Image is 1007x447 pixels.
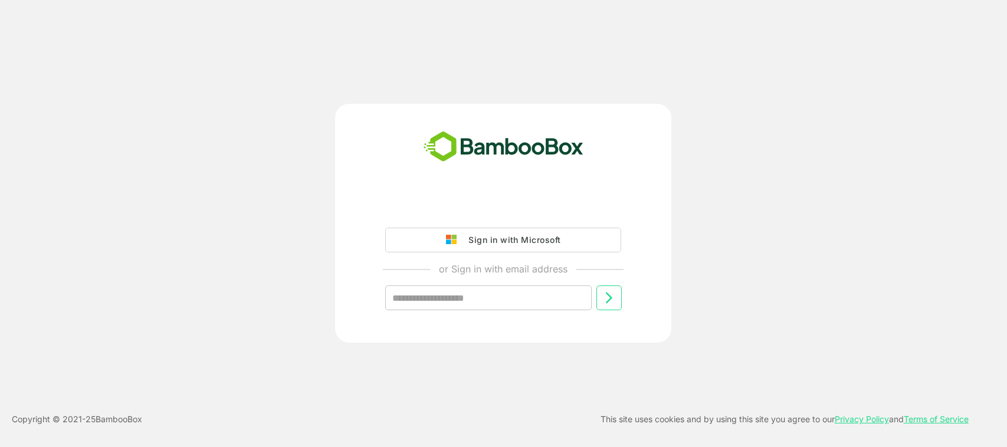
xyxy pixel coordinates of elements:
[385,228,621,252] button: Sign in with Microsoft
[904,414,969,424] a: Terms of Service
[439,262,568,276] p: or Sign in with email address
[835,414,889,424] a: Privacy Policy
[601,412,969,426] p: This site uses cookies and by using this site you agree to our and
[417,127,590,166] img: bamboobox
[446,235,463,245] img: google
[12,412,142,426] p: Copyright © 2021- 25 BambooBox
[463,232,560,248] div: Sign in with Microsoft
